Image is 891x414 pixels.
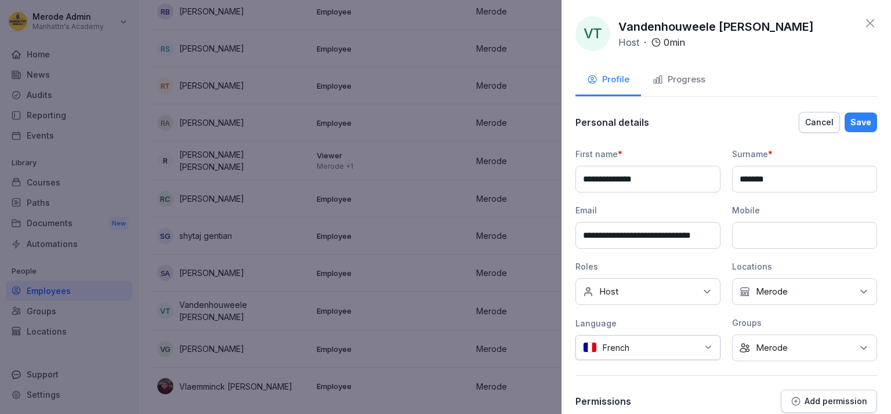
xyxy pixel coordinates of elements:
div: Locations [732,260,877,273]
div: Language [575,317,720,329]
button: Cancel [799,112,840,133]
div: French [575,335,720,360]
p: Vandenhouweele [PERSON_NAME] [618,18,814,35]
p: Host [618,35,639,49]
button: Save [845,112,877,132]
p: Merode [756,342,788,354]
button: Add permission [781,390,877,413]
p: Host [599,286,618,297]
div: Cancel [805,116,834,129]
div: · [618,35,685,49]
p: Permissions [575,395,631,407]
div: Groups [732,317,877,329]
div: Mobile [732,204,877,216]
p: 0 min [664,35,685,49]
div: Progress [653,73,705,86]
div: Roles [575,260,720,273]
div: First name [575,148,720,160]
div: Save [850,116,871,129]
div: Surname [732,148,877,160]
p: Personal details [575,117,649,128]
button: Profile [575,65,641,96]
button: Progress [641,65,717,96]
div: VT [575,16,610,51]
p: Add permission [805,397,867,406]
p: Merode [756,286,788,297]
img: fr.svg [583,342,597,353]
div: Email [575,204,720,216]
div: Profile [587,73,629,86]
